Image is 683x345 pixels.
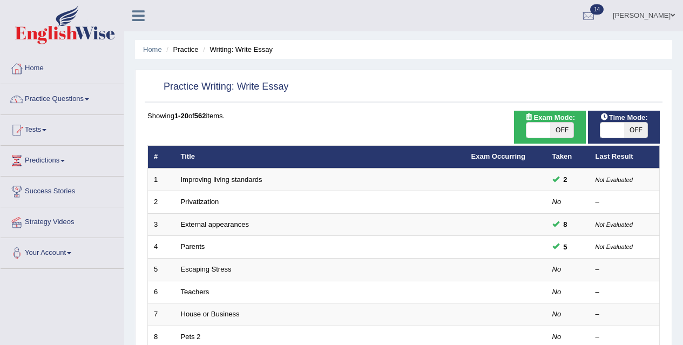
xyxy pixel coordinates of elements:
th: # [148,146,175,168]
h2: Practice Writing: Write Essay [147,79,288,95]
td: 7 [148,303,175,326]
a: Predictions [1,146,124,173]
span: OFF [550,123,574,138]
td: 6 [148,281,175,303]
span: 14 [590,4,604,15]
a: Teachers [181,288,209,296]
span: Exam Mode: [521,112,579,123]
a: Your Account [1,238,124,265]
th: Title [175,146,465,168]
em: No [552,333,562,341]
td: 5 [148,259,175,281]
a: Strategy Videos [1,207,124,234]
a: Exam Occurring [471,152,525,160]
td: 1 [148,168,175,191]
span: Time Mode: [596,112,652,123]
a: Privatization [181,198,219,206]
em: No [552,265,562,273]
span: You can still take this question [559,219,572,230]
div: Showing of items. [147,111,660,121]
em: No [552,198,562,206]
td: 4 [148,236,175,259]
a: Success Stories [1,177,124,204]
small: Not Evaluated [596,221,633,228]
div: – [596,265,654,275]
a: Home [1,53,124,80]
div: Show exams occurring in exams [514,111,586,144]
span: You can still take this question [559,241,572,253]
a: Practice Questions [1,84,124,111]
a: Escaping Stress [181,265,232,273]
div: – [596,197,654,207]
td: 3 [148,213,175,236]
div: – [596,309,654,320]
th: Last Result [590,146,660,168]
a: Pets 2 [181,333,201,341]
th: Taken [546,146,590,168]
a: Tests [1,115,124,142]
li: Writing: Write Essay [200,44,273,55]
em: No [552,310,562,318]
a: External appearances [181,220,249,228]
a: Improving living standards [181,175,262,184]
b: 562 [194,112,206,120]
em: No [552,288,562,296]
b: 1-20 [174,112,188,120]
span: OFF [624,123,648,138]
li: Practice [164,44,198,55]
small: Not Evaluated [596,243,633,250]
div: – [596,332,654,342]
div: – [596,287,654,297]
a: Parents [181,242,205,251]
span: You can still take this question [559,174,572,185]
a: House or Business [181,310,240,318]
td: 2 [148,191,175,214]
a: Home [143,45,162,53]
small: Not Evaluated [596,177,633,183]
